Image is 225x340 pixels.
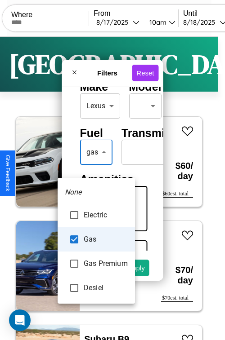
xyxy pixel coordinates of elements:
[9,309,31,331] div: Open Intercom Messenger
[65,187,82,198] em: None
[84,210,128,221] span: Electric
[84,258,128,269] span: Gas Premium
[84,283,128,293] span: Desiel
[4,155,11,191] div: Give Feedback
[84,234,128,245] span: Gas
